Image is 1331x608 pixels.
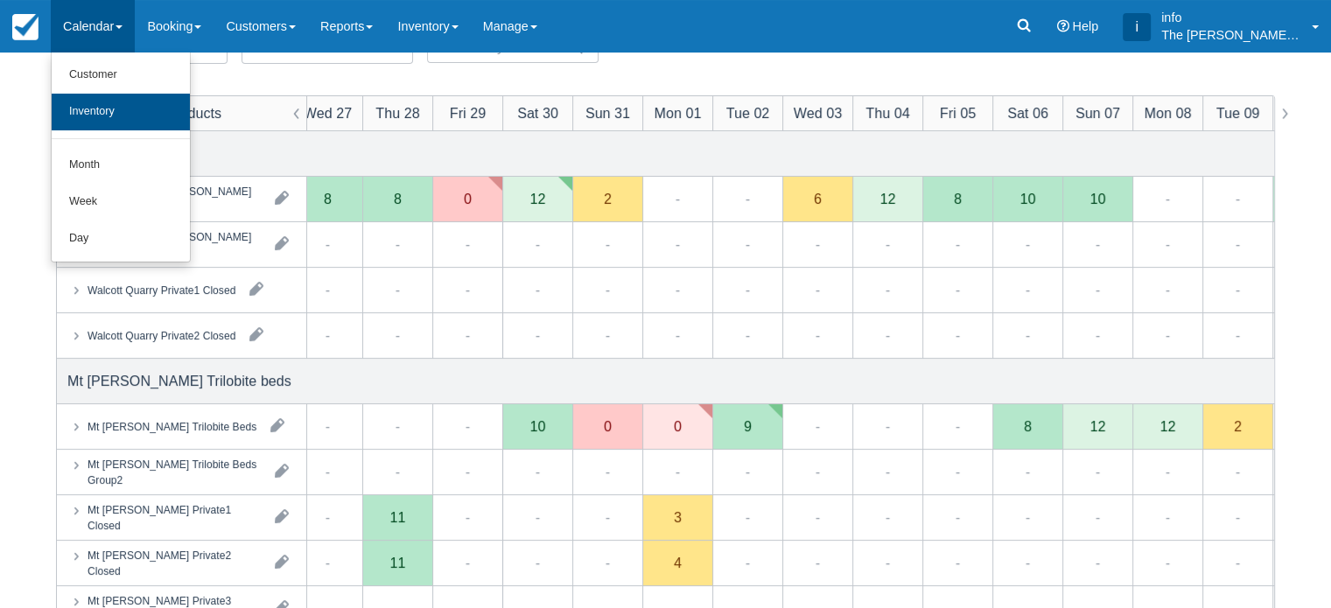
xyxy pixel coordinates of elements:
[1166,279,1170,300] div: -
[585,102,630,123] div: Sun 31
[956,234,960,255] div: -
[466,552,470,573] div: -
[676,279,680,300] div: -
[606,279,610,300] div: -
[816,507,820,528] div: -
[606,461,610,482] div: -
[396,234,400,255] div: -
[67,370,291,391] div: Mt [PERSON_NAME] Trilobite beds
[676,188,680,209] div: -
[326,507,330,528] div: -
[674,419,682,433] div: 0
[886,461,890,482] div: -
[816,461,820,482] div: -
[865,102,909,123] div: Thu 04
[956,507,960,528] div: -
[956,552,960,573] div: -
[1026,279,1030,300] div: -
[326,325,330,346] div: -
[450,102,486,123] div: Fri 29
[1166,507,1170,528] div: -
[1145,102,1192,123] div: Mon 08
[88,501,261,533] div: Mt [PERSON_NAME] Private1 Closed
[536,552,540,573] div: -
[88,327,235,343] div: Walcott Quarry Private2 Closed
[1096,507,1100,528] div: -
[326,234,330,255] div: -
[816,234,820,255] div: -
[1090,419,1106,433] div: 12
[1024,419,1032,433] div: 8
[880,192,896,206] div: 12
[304,102,352,123] div: Wed 27
[746,552,750,573] div: -
[886,507,890,528] div: -
[1236,325,1240,346] div: -
[536,234,540,255] div: -
[396,416,400,437] div: -
[1236,234,1240,255] div: -
[52,94,190,130] a: Inventory
[88,282,235,297] div: Walcott Quarry Private1 Closed
[794,102,842,123] div: Wed 03
[816,325,820,346] div: -
[466,279,470,300] div: -
[816,552,820,573] div: -
[396,461,400,482] div: -
[1072,19,1098,33] span: Help
[324,192,332,206] div: 8
[536,279,540,300] div: -
[1161,9,1301,26] p: info
[326,461,330,482] div: -
[466,461,470,482] div: -
[886,552,890,573] div: -
[954,192,962,206] div: 8
[1096,234,1100,255] div: -
[746,279,750,300] div: -
[956,461,960,482] div: -
[746,507,750,528] div: -
[396,325,400,346] div: -
[886,416,890,437] div: -
[1007,102,1048,123] div: Sat 06
[52,220,190,257] a: Day
[1236,461,1240,482] div: -
[1236,507,1240,528] div: -
[1236,279,1240,300] div: -
[52,184,190,220] a: Week
[746,188,750,209] div: -
[396,279,400,300] div: -
[1166,234,1170,255] div: -
[1160,419,1176,433] div: 12
[326,416,330,437] div: -
[1216,102,1260,123] div: Tue 09
[536,507,540,528] div: -
[604,419,612,433] div: 0
[1026,507,1030,528] div: -
[536,461,540,482] div: -
[1236,188,1240,209] div: -
[530,192,546,206] div: 12
[676,325,680,346] div: -
[1166,552,1170,573] div: -
[1161,26,1301,44] p: The [PERSON_NAME] Shale Geoscience Foundation
[88,456,261,487] div: Mt [PERSON_NAME] Trilobite Beds Group2
[1234,419,1242,433] div: 2
[1026,461,1030,482] div: -
[956,325,960,346] div: -
[956,416,960,437] div: -
[530,419,546,433] div: 10
[746,234,750,255] div: -
[816,416,820,437] div: -
[886,279,890,300] div: -
[676,234,680,255] div: -
[390,510,406,524] div: 11
[517,102,558,123] div: Sat 30
[394,192,402,206] div: 8
[940,102,976,123] div: Fri 05
[676,461,680,482] div: -
[52,147,190,184] a: Month
[814,192,822,206] div: 6
[1096,325,1100,346] div: -
[1026,234,1030,255] div: -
